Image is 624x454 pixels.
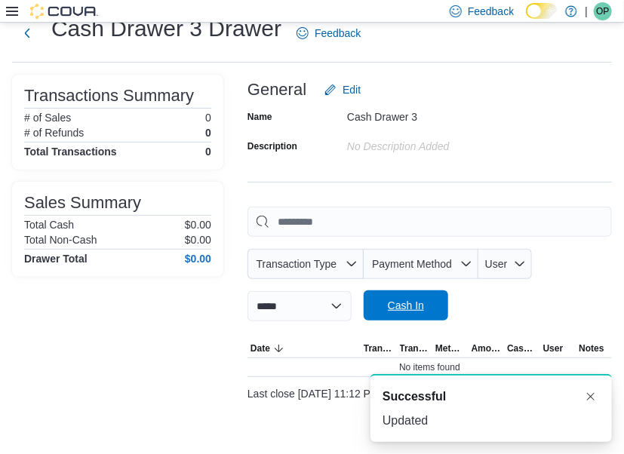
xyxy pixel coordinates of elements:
[24,127,84,139] h6: # of Refunds
[247,380,612,410] div: Last close [DATE] 11:12 PM
[251,342,270,354] span: Date
[478,249,532,279] button: User
[24,194,141,212] h3: Sales Summary
[432,339,469,357] button: Method
[290,18,367,48] a: Feedback
[185,219,211,231] p: $0.00
[585,2,588,20] p: |
[596,2,609,20] span: OP
[12,18,42,48] button: Next
[318,75,367,105] button: Edit
[24,219,74,231] h6: Total Cash
[185,234,211,246] p: $0.00
[24,112,71,124] h6: # of Sales
[526,3,558,19] input: Dark Mode
[51,14,281,44] h1: Cash Drawer 3 Drawer
[507,342,537,354] span: Cash Back
[364,290,448,321] button: Cash In
[372,258,452,270] span: Payment Method
[205,146,211,158] h4: 0
[247,413,612,443] button: Load More
[472,342,502,354] span: Amount
[485,258,508,270] span: User
[24,234,97,246] h6: Total Non-Cash
[315,26,361,41] span: Feedback
[397,339,433,357] button: Transaction #
[347,105,549,123] div: Cash Drawer 3
[383,388,600,406] div: Notification
[594,2,612,20] div: Owen Pfaff
[576,339,612,357] button: Notes
[364,342,394,354] span: Transaction Type
[347,134,549,152] div: No Description added
[247,140,297,152] label: Description
[582,388,600,406] button: Dismiss toast
[543,342,564,354] span: User
[24,87,194,105] h3: Transactions Summary
[383,412,600,430] div: Updated
[526,19,527,20] span: Dark Mode
[469,339,505,357] button: Amount
[343,82,361,97] span: Edit
[383,388,446,406] span: Successful
[579,342,604,354] span: Notes
[247,339,361,357] button: Date
[400,342,430,354] span: Transaction #
[468,4,514,19] span: Feedback
[364,249,478,279] button: Payment Method
[247,81,306,99] h3: General
[185,253,211,265] h4: $0.00
[205,127,211,139] p: 0
[388,298,424,313] span: Cash In
[247,111,272,123] label: Name
[205,112,211,124] p: 0
[247,249,364,279] button: Transaction Type
[30,4,98,19] img: Cova
[257,258,337,270] span: Transaction Type
[247,207,612,237] input: This is a search bar. As you type, the results lower in the page will automatically filter.
[361,339,397,357] button: Transaction Type
[540,339,576,357] button: User
[504,339,540,357] button: Cash Back
[435,342,466,354] span: Method
[24,253,88,265] h4: Drawer Total
[24,146,117,158] h4: Total Transactions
